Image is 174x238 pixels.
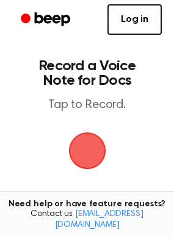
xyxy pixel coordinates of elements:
a: Beep [12,8,81,32]
a: Log in [107,4,162,35]
p: Tap to Record. [22,98,152,113]
span: Contact us [7,209,167,231]
button: Beep Logo [69,132,106,169]
h1: Record a Voice Note for Docs [22,59,152,88]
a: [EMAIL_ADDRESS][DOMAIN_NAME] [55,210,143,229]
